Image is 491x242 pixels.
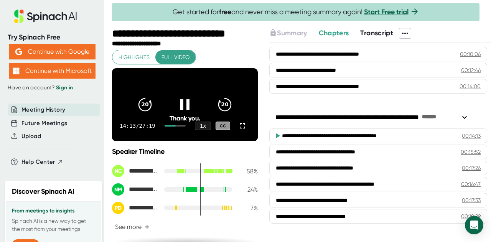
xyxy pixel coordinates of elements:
h2: Discover Spinach AI [12,186,74,197]
div: 00:16:47 [461,180,481,188]
div: Open Intercom Messenger [465,216,483,234]
a: Start Free trial [364,8,409,16]
div: 00:14:13 [462,132,481,140]
b: free [219,8,231,16]
span: Summary [277,29,307,37]
a: Sign in [56,84,73,91]
div: 00:15:52 [461,148,481,156]
div: 14:13 / 27:19 [120,123,155,129]
span: Transcript [360,29,393,37]
div: NYC Tourism & Conventions [112,165,158,177]
span: Full video [161,53,189,62]
div: CC [216,122,230,130]
div: 00:17:26 [462,164,481,172]
span: + [145,224,150,230]
button: Chapters [319,28,349,38]
h3: From meetings to insights [12,208,95,214]
div: Product Development [112,202,158,214]
div: 00:18:29 [461,212,481,220]
div: Try Spinach Free [8,33,97,42]
span: Highlights [119,53,150,62]
button: See more+ [112,220,153,234]
div: Upgrade to access [269,28,318,39]
button: Transcript [360,28,393,38]
span: Help Center [21,158,55,166]
button: Continue with Microsoft [9,63,96,79]
div: 7 % [239,204,258,212]
div: 24 % [239,186,258,193]
div: Have an account? [8,84,97,91]
button: Full video [155,50,196,64]
button: Help Center [21,158,63,166]
button: Summary [269,28,307,38]
div: NC [112,165,124,177]
div: 00:17:33 [462,196,481,204]
button: Highlights [112,50,156,64]
span: Get started for and never miss a meeting summary again! [173,8,419,16]
div: 1 x [195,122,211,130]
button: Meeting History [21,105,65,114]
button: Upload [21,132,41,141]
p: Spinach AI is a new way to get the most from your meetings [12,217,95,233]
div: 00:14:00 [460,82,481,90]
div: PD [112,202,124,214]
div: NM [112,183,124,196]
div: NYCTC Marketing [112,183,158,196]
span: Chapters [319,29,349,37]
div: 00:10:06 [460,50,481,58]
img: Aehbyd4JwY73AAAAAElFTkSuQmCC [15,48,22,55]
div: 00:12:46 [461,66,481,74]
div: 58 % [239,168,258,175]
div: Thank you. [127,115,243,122]
button: Future Meetings [21,119,67,128]
button: Continue with Google [9,44,96,59]
div: Speaker Timeline [112,147,258,156]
